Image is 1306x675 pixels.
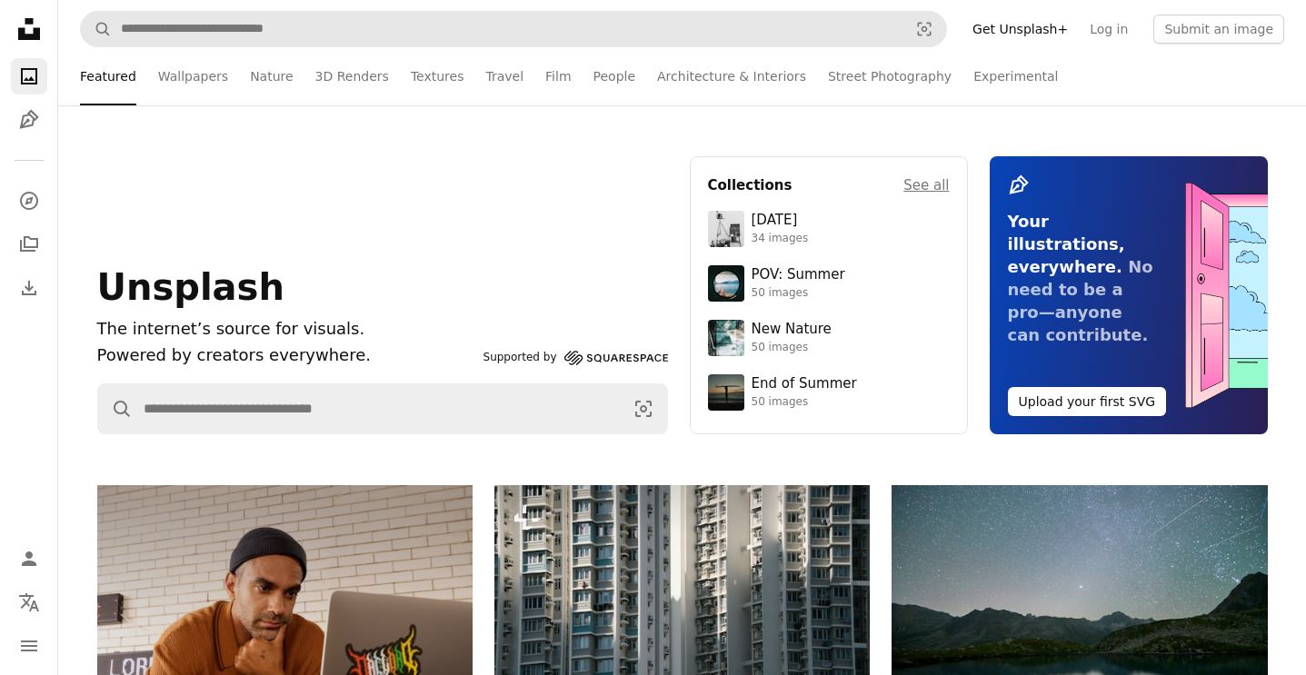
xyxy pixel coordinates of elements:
button: Visual search [902,12,946,46]
a: Street Photography [828,47,952,105]
a: [DATE]34 images [708,211,950,247]
a: Starry night sky over a calm mountain lake [892,601,1267,618]
h1: The internet’s source for visuals. [97,316,476,342]
button: Submit an image [1153,15,1284,44]
form: Find visuals sitewide [97,383,668,434]
div: End of Summer [752,375,857,393]
a: Wallpapers [158,47,228,105]
span: No need to be a pro—anyone can contribute. [1008,257,1153,344]
a: Tall apartment buildings with many windows and balconies. [494,598,870,614]
p: Powered by creators everywhere. [97,342,476,369]
a: Illustrations [11,102,47,138]
a: Experimental [973,47,1058,105]
button: Visual search [620,384,667,433]
a: Log in [1079,15,1139,44]
a: People [593,47,636,105]
div: 50 images [752,395,857,410]
a: Download History [11,270,47,306]
a: Travel [485,47,523,105]
a: Photos [11,58,47,94]
a: See all [903,174,949,196]
img: premium_photo-1754398386796-ea3dec2a6302 [708,374,744,411]
button: Language [11,584,47,620]
a: End of Summer50 images [708,374,950,411]
h4: Collections [708,174,793,196]
img: premium_photo-1755037089989-422ee333aef9 [708,320,744,356]
span: Your illustrations, everywhere. [1008,212,1125,276]
a: Nature [250,47,293,105]
a: Architecture & Interiors [657,47,806,105]
a: Collections [11,226,47,263]
a: Textures [411,47,464,105]
img: premium_photo-1753820185677-ab78a372b033 [708,265,744,302]
a: Supported by [484,347,668,369]
div: 50 images [752,286,845,301]
a: Get Unsplash+ [962,15,1079,44]
a: Log in / Sign up [11,541,47,577]
div: POV: Summer [752,266,845,284]
button: Menu [11,628,47,664]
img: photo-1682590564399-95f0109652fe [708,211,744,247]
div: 50 images [752,341,832,355]
a: New Nature50 images [708,320,950,356]
button: Upload your first SVG [1008,387,1167,416]
a: Home — Unsplash [11,11,47,51]
button: Search Unsplash [98,384,133,433]
button: Search Unsplash [81,12,112,46]
div: [DATE] [752,212,809,230]
a: 3D Renders [315,47,389,105]
div: New Nature [752,321,832,339]
a: POV: Summer50 images [708,265,950,302]
a: Explore [11,183,47,219]
a: Film [545,47,571,105]
span: Unsplash [97,266,284,308]
div: 34 images [752,232,809,246]
form: Find visuals sitewide [80,11,947,47]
